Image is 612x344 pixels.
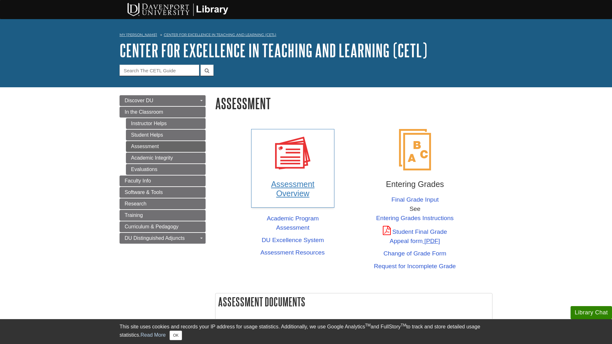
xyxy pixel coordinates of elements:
sup: TM [365,323,370,327]
a: Training [120,210,206,221]
span: Software & Tools [125,190,163,195]
div: This site uses cookies and records your IP address for usage statistics. Additionally, we use Goo... [120,323,492,340]
h3: Entering Grades [373,180,456,189]
p: See [373,195,456,223]
span: Discover DU [125,98,153,103]
a: Assessment Overview [251,129,334,208]
a: Software & Tools [120,187,206,198]
a: Evaluations [126,164,206,175]
a: Assessment [126,141,206,152]
a: Student Final Grade Appeal form [373,226,456,246]
input: Search The CETL Guide [120,65,199,76]
sup: TM [401,323,406,327]
a: In the Classroom [120,107,206,118]
span: In the Classroom [125,109,163,115]
a: DU Distinguished Adjuncts [120,233,206,244]
button: Close [170,331,182,340]
a: DU Excellence System [262,236,324,245]
span: DU Distinguished Adjuncts [125,235,185,241]
a: Faculty Info [120,176,206,186]
a: Entering Grades Instructions [376,214,454,223]
nav: breadcrumb [120,31,492,41]
span: Faculty Info [125,178,151,183]
a: Change of Grade Form [383,249,446,258]
img: DU Libraries [116,2,237,17]
span: Curriculum & Pedagogy [125,224,178,229]
a: Center for Excellence in Teaching and Learning (CETL) [164,32,276,37]
a: Final Grade Input [391,195,439,204]
h1: Assessment [215,95,492,111]
span: Research [125,201,146,206]
a: My [PERSON_NAME] [120,32,157,38]
a: Student Helps [126,130,206,140]
h2: Assessment Documents [215,293,492,310]
a: Instructor Helps [126,118,206,129]
a: Request for Incomplete Grade [374,262,456,271]
a: Discover DU [120,95,206,106]
a: Research [120,198,206,209]
a: Center for Excellence in Teaching and Learning (CETL) [120,40,427,60]
span: Training [125,212,143,218]
a: Read More [141,332,166,338]
a: Academic Program Assessment [251,214,334,233]
div: Guide Page Menu [120,95,206,244]
a: Curriculum & Pedagogy [120,221,206,232]
h3: Assessment Overview [258,180,328,198]
a: Academic Integrity [126,153,206,163]
a: Assessment Resources [260,248,325,257]
button: Library Chat [571,306,612,319]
